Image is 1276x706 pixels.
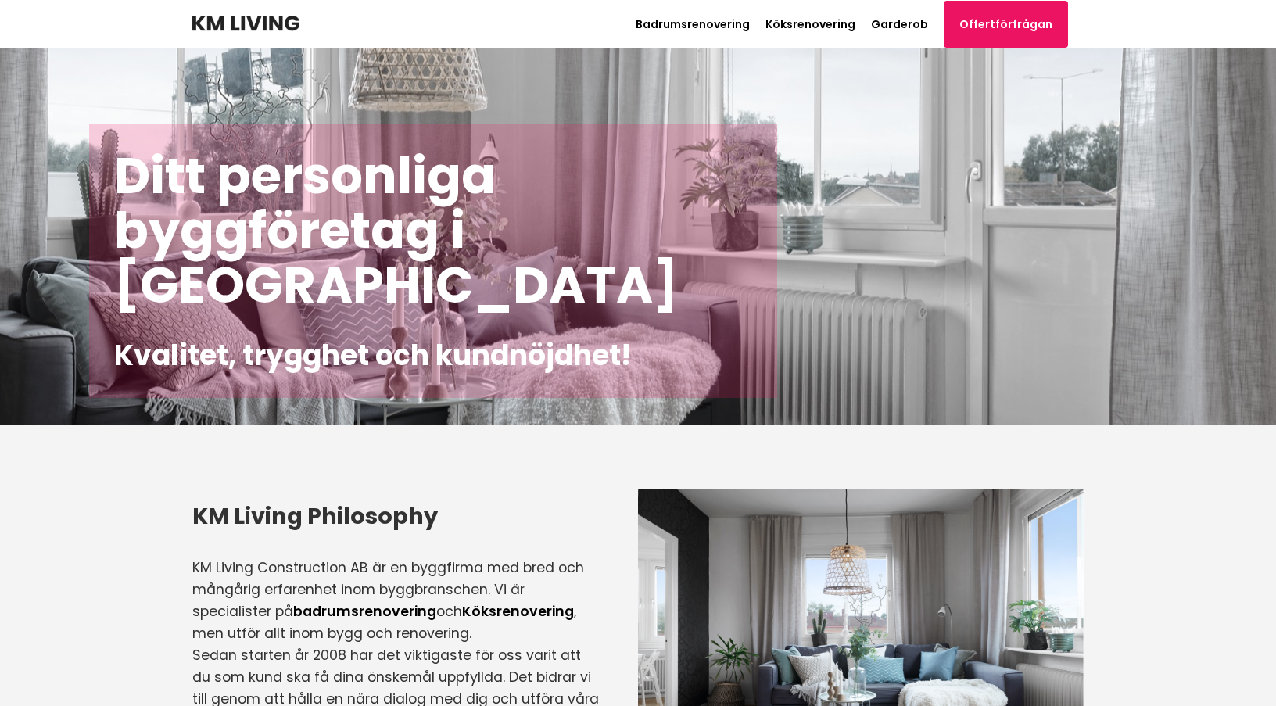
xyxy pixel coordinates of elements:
a: Köksrenovering [765,16,855,32]
img: KM Living [192,16,299,31]
a: badrumsrenovering [293,602,436,621]
a: Badrumsrenovering [636,16,750,32]
h3: KM Living Philosophy [192,500,599,532]
a: Offertförfrågan [944,1,1068,48]
a: Garderob [871,16,928,32]
p: KM Living Construction AB är en byggfirma med bred och mångårig erfarenhet inom byggbranschen. Vi... [192,557,599,644]
a: Köksrenovering [462,602,574,621]
h1: Ditt personliga byggföretag i [GEOGRAPHIC_DATA] [114,149,752,313]
h2: Kvalitet, trygghet och kundnöjdhet! [114,338,752,373]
